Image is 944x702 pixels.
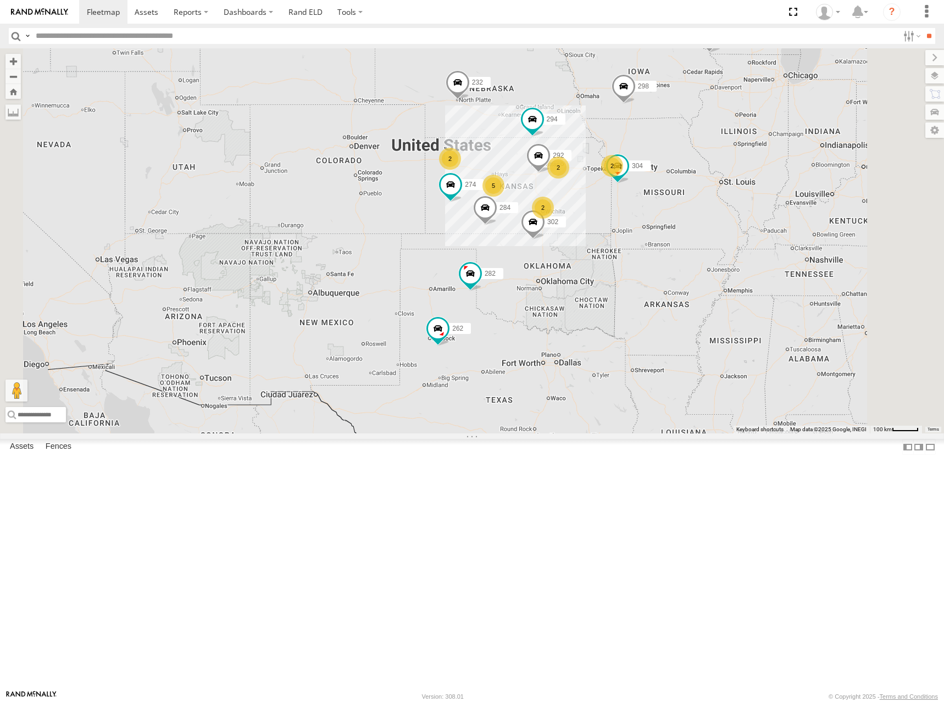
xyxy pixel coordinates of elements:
[870,426,922,433] button: Map Scale: 100 km per 45 pixels
[439,148,461,170] div: 2
[547,157,569,179] div: 2
[925,439,936,455] label: Hide Summary Table
[829,693,938,700] div: © Copyright 2025 -
[812,4,844,20] div: Shane Miller
[482,175,504,197] div: 5
[5,69,21,84] button: Zoom out
[547,115,558,123] span: 294
[880,693,938,700] a: Terms and Conditions
[601,155,623,177] div: 2
[485,270,496,277] span: 282
[6,691,57,702] a: Visit our Website
[553,152,564,159] span: 292
[465,180,476,188] span: 274
[532,197,554,219] div: 2
[5,54,21,69] button: Zoom in
[4,439,39,455] label: Assets
[925,122,944,138] label: Map Settings
[452,324,463,332] span: 262
[899,28,923,44] label: Search Filter Options
[883,3,901,21] i: ?
[638,82,649,90] span: 298
[790,426,867,432] span: Map data ©2025 Google, INEGI
[873,426,892,432] span: 100 km
[913,439,924,455] label: Dock Summary Table to the Right
[499,203,510,211] span: 284
[40,439,77,455] label: Fences
[5,84,21,99] button: Zoom Home
[547,218,558,225] span: 302
[632,161,643,169] span: 304
[5,104,21,120] label: Measure
[23,28,32,44] label: Search Query
[902,439,913,455] label: Dock Summary Table to the Left
[422,693,464,700] div: Version: 308.01
[11,8,68,16] img: rand-logo.svg
[5,380,27,402] button: Drag Pegman onto the map to open Street View
[736,426,784,433] button: Keyboard shortcuts
[928,427,939,431] a: Terms (opens in new tab)
[472,79,483,86] span: 232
